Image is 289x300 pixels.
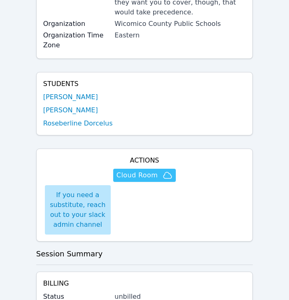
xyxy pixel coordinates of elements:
h4: Actions [43,156,246,165]
label: Organization Time Zone [43,30,110,50]
div: Eastern [114,30,246,40]
a: [PERSON_NAME] [43,105,98,115]
div: Wicomico County Public Schools [114,19,246,29]
div: If you need a substitute, reach out to your slack admin channel [45,185,111,235]
h3: Session Summary [36,248,253,260]
h4: Billing [43,279,246,288]
label: Organization [43,19,110,29]
button: Cloud Room [113,169,176,182]
h4: Students [43,79,246,89]
span: Cloud Room [117,170,158,180]
a: Roseberline Dorcelus [43,119,113,128]
a: [PERSON_NAME] [43,92,98,102]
